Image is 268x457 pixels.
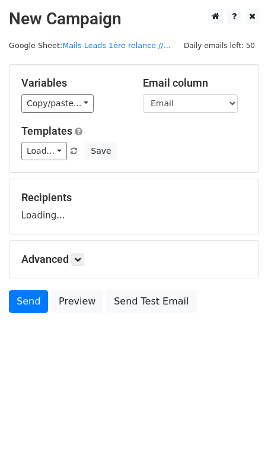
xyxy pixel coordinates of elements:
[85,142,116,160] button: Save
[51,290,103,313] a: Preview
[21,191,247,222] div: Loading...
[21,125,72,137] a: Templates
[21,94,94,113] a: Copy/paste...
[9,41,171,50] small: Google Sheet:
[143,77,247,90] h5: Email column
[9,290,48,313] a: Send
[180,41,259,50] a: Daily emails left: 50
[180,39,259,52] span: Daily emails left: 50
[21,77,125,90] h5: Variables
[62,41,171,50] a: Mails Leads 1ère relance //...
[106,290,196,313] a: Send Test Email
[9,9,259,29] h2: New Campaign
[21,253,247,266] h5: Advanced
[21,191,247,204] h5: Recipients
[21,142,67,160] a: Load...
